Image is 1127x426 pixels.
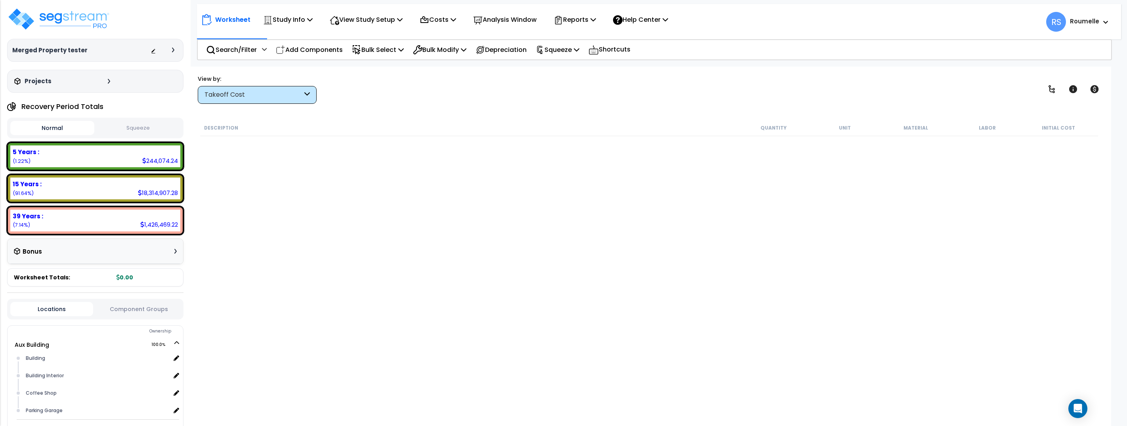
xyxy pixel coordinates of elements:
p: Bulk Modify [413,44,466,55]
p: Worksheet [215,14,250,25]
small: 91.64120198371869% [13,190,34,197]
div: Shortcuts [584,40,635,59]
small: Description [204,125,238,131]
small: Material [904,125,928,131]
img: logo_pro_r.png [7,7,110,31]
p: Squeeze [536,44,579,55]
div: 244,074.24 [142,157,178,165]
div: Building Interior [24,371,170,380]
h3: Bonus [23,248,42,255]
div: 18,314,907.28 [138,189,178,197]
p: Shortcuts [588,44,630,55]
button: Locations [10,302,93,316]
div: 1,426,469.22 [140,220,178,229]
div: Coffee Shop [24,388,170,398]
p: Bulk Select [352,44,404,55]
div: Add Components [271,40,347,59]
b: 15 Years : [13,180,42,188]
p: Help Center [613,14,668,25]
p: Search/Filter [206,44,257,55]
button: Squeeze [96,121,180,135]
div: Parking Garage [24,406,170,415]
small: Quantity [760,125,787,131]
span: RS [1046,12,1066,32]
a: Aux Building 100.0% [15,341,49,349]
p: Depreciation [476,44,527,55]
small: Unit [839,125,851,131]
button: Normal [10,121,94,135]
div: Ownership [23,327,183,336]
div: View by: [198,75,317,83]
b: 39 Years : [13,212,43,220]
b: 0.00 [117,273,133,281]
b: Roumelle [1070,17,1099,25]
div: Open Intercom Messenger [1068,399,1087,418]
div: Takeoff Cost [204,90,302,99]
div: Depreciation [471,40,531,59]
p: Study Info [263,14,313,25]
small: 1.2212596211878082% [13,158,31,164]
p: Costs [420,14,456,25]
h3: Projects [25,77,52,85]
p: View Study Setup [330,14,403,25]
small: Initial Cost [1042,125,1075,131]
span: 100.0% [151,340,172,350]
b: 5 Years : [13,148,39,156]
span: Worksheet Totals: [14,273,70,281]
p: Reports [554,14,596,25]
small: Labor [979,125,996,131]
h4: Recovery Period Totals [21,103,103,111]
p: Add Components [276,44,343,55]
button: Component Groups [97,305,180,313]
h3: Merged Property tester [12,46,88,54]
p: Analysis Window [473,14,537,25]
div: Building [24,353,170,363]
small: 7.13753839509351% [13,222,30,228]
